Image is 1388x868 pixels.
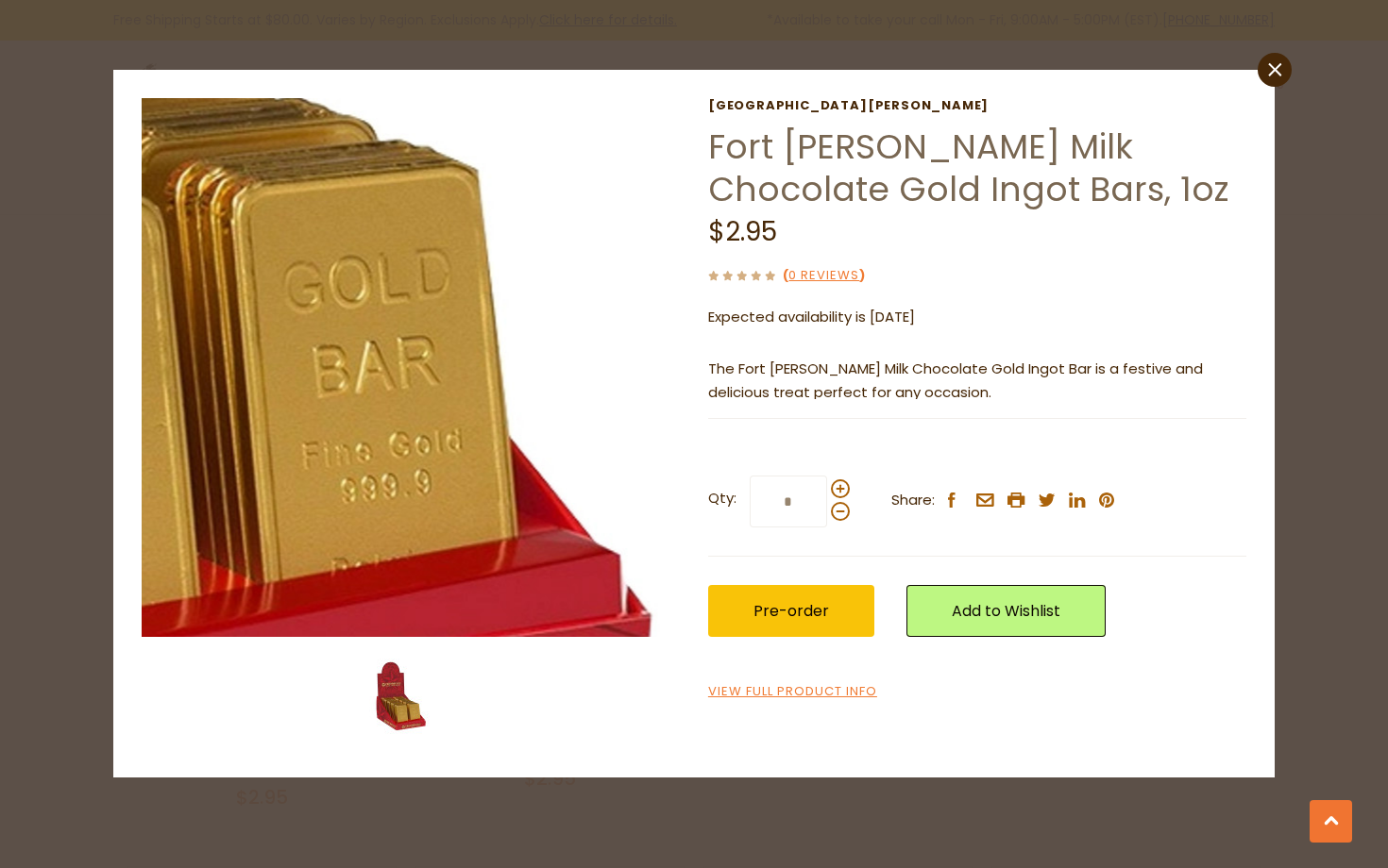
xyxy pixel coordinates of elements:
a: View Full Product Info [708,682,877,702]
span: ( ) [783,266,865,284]
a: Add to Wishlist [906,585,1106,637]
input: Qty: [750,476,827,527]
img: Fort Knox Milk Chocolate Gold Ingot Bar [362,659,437,734]
a: 0 Reviews [788,266,859,286]
p: The Fort [PERSON_NAME] Milk Chocolate Gold Ingot Bar is a festive and delicious treat perfect for... [708,358,1246,405]
button: Pre-order [708,585,874,637]
strong: Qty: [708,487,736,510]
span: Pre-order [753,600,829,622]
a: [GEOGRAPHIC_DATA][PERSON_NAME] [708,98,1246,113]
p: Expected availability is [DATE] [708,306,1246,329]
span: Share: [891,489,935,512]
a: Fort [PERSON_NAME] Milk Chocolate Gold Ingot Bars, 1oz [708,123,1228,213]
span: $2.95 [708,213,777,250]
